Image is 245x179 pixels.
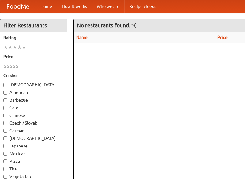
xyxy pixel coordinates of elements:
a: Price [217,35,228,40]
input: Cafe [3,106,7,110]
a: Home [36,0,57,13]
input: Pizza [3,159,7,163]
li: ★ [17,44,22,50]
label: Thai [3,166,64,172]
label: Barbecue [3,97,64,103]
label: Chinese [3,112,64,118]
label: Pizza [3,158,64,164]
li: $ [16,63,19,69]
li: $ [9,63,13,69]
label: Mexican [3,151,64,157]
li: $ [6,63,9,69]
input: [DEMOGRAPHIC_DATA] [3,83,7,87]
h5: Cuisine [3,73,64,79]
h5: Price [3,54,64,60]
input: Thai [3,167,7,171]
li: ★ [3,44,8,50]
label: [DEMOGRAPHIC_DATA] [3,135,64,141]
ng-pluralize: No restaurants found. :-( [77,22,136,28]
label: American [3,89,64,95]
input: [DEMOGRAPHIC_DATA] [3,136,7,140]
input: American [3,91,7,95]
a: FoodMe [0,0,36,13]
input: German [3,129,7,133]
li: $ [3,63,6,69]
li: ★ [22,44,26,50]
input: Japanese [3,144,7,148]
input: Mexican [3,152,7,156]
h5: Rating [3,35,64,41]
li: $ [13,63,16,69]
a: Who we are [92,0,124,13]
li: ★ [8,44,13,50]
input: Barbecue [3,98,7,102]
input: Czech / Slovak [3,121,7,125]
label: Japanese [3,143,64,149]
a: Name [76,35,88,40]
label: Czech / Slovak [3,120,64,126]
a: How it works [57,0,92,13]
a: Recipe videos [124,0,161,13]
li: ★ [13,44,17,50]
input: Vegetarian [3,175,7,179]
label: Cafe [3,105,64,111]
input: Chinese [3,114,7,117]
label: German [3,128,64,134]
label: [DEMOGRAPHIC_DATA] [3,82,64,88]
h4: Filter Restaurants [0,19,67,32]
